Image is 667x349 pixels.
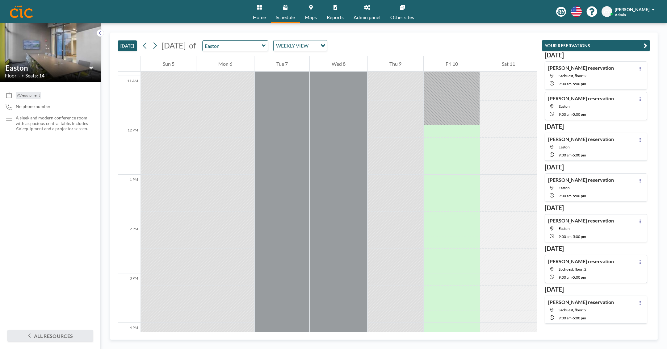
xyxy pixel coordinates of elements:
[424,56,480,72] div: Fri 10
[16,115,88,131] p: A sleek and modern conference room with a spacious central table. Includes AV equipment and a pro...
[559,81,572,86] span: 9:00 AM
[5,73,20,79] span: Floor: -
[310,42,317,50] input: Search for option
[22,74,24,78] span: •
[118,175,141,224] div: 1 PM
[162,41,186,50] span: [DATE]
[559,185,570,190] span: Easton
[354,15,380,20] span: Admin panel
[573,316,586,320] span: 5:00 PM
[559,308,586,312] span: Sachuest, floor: 2
[548,95,614,102] h4: [PERSON_NAME] reservation
[573,112,586,117] span: 5:00 PM
[573,193,586,198] span: 5:00 PM
[548,299,614,305] h4: [PERSON_NAME] reservation
[573,153,586,157] span: 5:00 PM
[5,63,89,72] input: Easton
[276,15,295,20] span: Schedule
[559,193,572,198] span: 9:00 AM
[118,125,141,175] div: 12 PM
[545,245,647,252] h3: [DATE]
[572,193,573,198] span: -
[545,163,647,171] h3: [DATE]
[548,258,614,264] h4: [PERSON_NAME] reservation
[548,136,614,142] h4: [PERSON_NAME] reservation
[253,15,266,20] span: Home
[559,226,570,231] span: Easton
[572,112,573,117] span: -
[141,56,196,72] div: Sun 5
[118,76,141,125] div: 11 AM
[25,73,44,79] span: Seats: 14
[275,42,310,50] span: WEEKLY VIEW
[545,285,647,293] h3: [DATE]
[572,316,573,320] span: -
[480,56,537,72] div: Sat 11
[254,56,309,72] div: Tue 7
[615,7,649,12] span: [PERSON_NAME]
[545,204,647,212] h3: [DATE]
[573,275,586,280] span: 5:00 PM
[573,81,586,86] span: 5:00 PM
[573,234,586,239] span: 5:00 PM
[559,153,572,157] span: 9:00 AM
[196,56,254,72] div: Mon 6
[548,218,614,224] h4: [PERSON_NAME] reservation
[548,65,614,71] h4: [PERSON_NAME] reservation
[7,330,93,342] button: All resources
[390,15,414,20] span: Other sites
[10,6,33,18] img: organization-logo
[118,40,137,51] button: [DATE]
[572,234,573,239] span: -
[310,56,367,72] div: Wed 8
[604,9,610,15] span: GY
[559,104,570,109] span: Easton
[559,73,586,78] span: Sachuest, floor: 2
[118,273,141,323] div: 3 PM
[118,224,141,273] div: 2 PM
[189,41,196,50] span: of
[572,153,573,157] span: -
[17,93,40,98] span: AV equipment
[274,40,327,51] div: Search for option
[305,15,317,20] span: Maps
[559,275,572,280] span: 9:00 AM
[368,56,423,72] div: Thu 9
[615,12,626,17] span: Admin
[572,81,573,86] span: -
[559,112,572,117] span: 9:00 AM
[559,145,570,149] span: Easton
[545,123,647,130] h3: [DATE]
[548,177,614,183] h4: [PERSON_NAME] reservation
[203,41,262,51] input: Easton
[542,40,650,51] button: YOUR RESERVATIONS
[545,51,647,59] h3: [DATE]
[572,275,573,280] span: -
[559,234,572,239] span: 9:00 AM
[559,267,586,272] span: Sachuest, floor: 2
[327,15,344,20] span: Reports
[559,316,572,320] span: 9:00 AM
[16,104,51,109] span: No phone number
